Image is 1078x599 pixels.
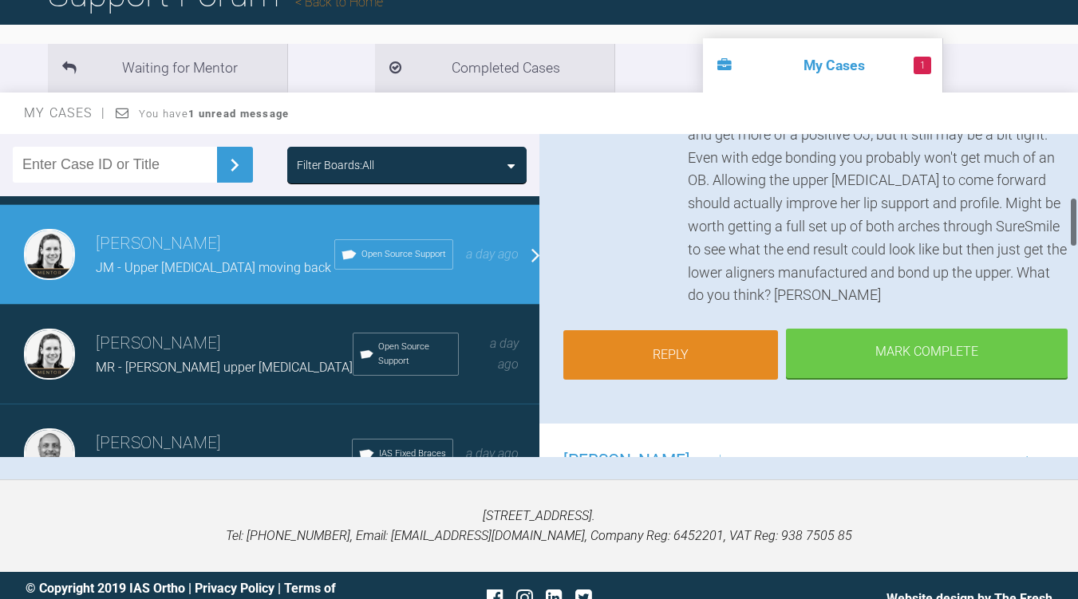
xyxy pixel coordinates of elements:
p: [STREET_ADDRESS]. Tel: [PHONE_NUMBER], Email: [EMAIL_ADDRESS][DOMAIN_NAME], Company Reg: 6452201,... [26,506,1052,546]
div: Filter Boards: All [297,156,374,174]
span: a day ago [466,246,519,262]
strong: 1 unread message [188,108,289,120]
img: Utpalendu Bose [24,428,75,479]
h3: [PERSON_NAME] [96,231,334,258]
li: Completed Cases [375,44,614,93]
input: Enter Case ID or Title [13,147,217,183]
span: a day ago [1009,454,1068,471]
h3: wrote... [563,447,744,475]
span: IAS Fixed Braces [379,447,446,461]
div: Mark Complete [786,329,1068,378]
span: You have [139,108,290,120]
span: Open Source Support [378,340,452,368]
span: JM - Upper [MEDICAL_DATA] moving back [96,260,331,275]
a: Reply [563,330,778,380]
img: chevronRight.28bd32b0.svg [222,152,247,178]
span: MR - [PERSON_NAME] upper [MEDICAL_DATA] [96,360,353,375]
span: a day ago [490,336,519,372]
li: My Cases [703,38,942,93]
img: Kelly Toft [24,229,75,280]
span: Open Source Support [361,247,446,262]
span: a day ago [466,446,519,461]
a: Privacy Policy [195,581,274,596]
span: [PERSON_NAME] [563,451,690,470]
h3: [PERSON_NAME] [96,330,353,357]
li: Waiting for Mentor [48,44,287,93]
h3: [PERSON_NAME] [96,430,352,457]
span: My Cases [24,105,106,120]
img: Kelly Toft [24,329,75,380]
span: 1 [914,57,931,74]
